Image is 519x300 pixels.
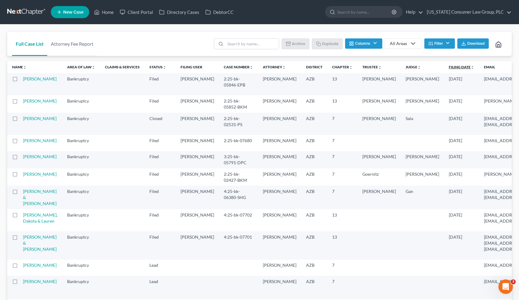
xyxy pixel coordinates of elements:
[444,135,479,151] td: [DATE]
[62,209,100,231] td: Bankruptcy
[12,32,47,56] a: Full Case List
[219,186,258,209] td: 4:25-bk-06380-SHG
[349,66,353,69] i: unfold_more
[467,41,485,46] span: Download
[327,260,357,276] td: 7
[327,276,357,299] td: 7
[357,168,401,186] td: Goernitz
[327,113,357,135] td: 7
[417,66,421,69] i: unfold_more
[327,151,357,168] td: 7
[301,151,327,168] td: AZB
[176,113,219,135] td: [PERSON_NAME]
[100,61,145,73] th: Claims & Services
[258,260,301,276] td: [PERSON_NAME]
[224,65,253,69] a: Case Numberunfold_more
[117,7,156,18] a: Client Portal
[258,113,301,135] td: [PERSON_NAME]
[219,113,258,135] td: 2:25-bk-02531-PS
[62,113,100,135] td: Bankruptcy
[301,260,327,276] td: AZB
[145,260,176,276] td: Lead
[219,151,258,168] td: 3:25-bk-05791-DPC
[357,151,401,168] td: [PERSON_NAME]
[145,209,176,231] td: Filed
[149,65,166,69] a: Statusunfold_more
[332,65,353,69] a: Chapterunfold_more
[219,95,258,112] td: 2:25-bk-05852-BKM
[357,186,401,209] td: [PERSON_NAME]
[327,186,357,209] td: 7
[301,113,327,135] td: AZB
[91,7,117,18] a: Home
[357,113,401,135] td: [PERSON_NAME]
[62,260,100,276] td: Bankruptcy
[145,231,176,259] td: Filed
[401,73,444,95] td: [PERSON_NAME]
[219,209,258,231] td: 4:25-bk-07702
[176,95,219,112] td: [PERSON_NAME]
[62,231,100,259] td: Bankruptcy
[23,116,57,121] a: [PERSON_NAME]
[225,39,279,49] input: Search by name...
[258,276,301,299] td: [PERSON_NAME]
[301,231,327,259] td: AZB
[23,154,57,159] a: [PERSON_NAME]
[23,66,27,69] i: unfold_more
[23,234,57,252] a: [PERSON_NAME] & [PERSON_NAME]
[23,98,57,103] a: [PERSON_NAME]
[156,7,202,18] a: Directory Cases
[401,168,444,186] td: [PERSON_NAME]
[301,276,327,299] td: AZB
[444,231,479,259] td: [DATE]
[401,186,444,209] td: Gan
[23,279,57,284] a: [PERSON_NAME]
[345,38,382,49] button: Columns
[258,151,301,168] td: [PERSON_NAME]
[62,168,100,186] td: Bankruptcy
[301,95,327,112] td: AZB
[258,231,301,259] td: [PERSON_NAME]
[301,209,327,231] td: AZB
[327,231,357,259] td: 13
[327,168,357,186] td: 7
[357,73,401,95] td: [PERSON_NAME]
[444,113,479,135] td: [DATE]
[176,209,219,231] td: [PERSON_NAME]
[357,95,401,112] td: [PERSON_NAME]
[176,151,219,168] td: [PERSON_NAME]
[378,66,382,69] i: unfold_more
[176,231,219,259] td: [PERSON_NAME]
[176,168,219,186] td: [PERSON_NAME]
[362,65,382,69] a: Trusteeunfold_more
[145,186,176,209] td: Filed
[62,151,100,168] td: Bankruptcy
[401,95,444,112] td: [PERSON_NAME]
[63,10,83,15] span: New Case
[301,73,327,95] td: AZB
[145,135,176,151] td: Filed
[258,73,301,95] td: [PERSON_NAME]
[219,231,258,259] td: 4:25-bk-07701
[176,135,219,151] td: [PERSON_NAME]
[444,73,479,95] td: [DATE]
[145,73,176,95] td: Filed
[457,38,489,49] button: Download
[62,135,100,151] td: Bankruptcy
[258,209,301,231] td: [PERSON_NAME]
[23,76,57,81] a: [PERSON_NAME]
[145,276,176,299] td: Lead
[444,151,479,168] td: [DATE]
[176,186,219,209] td: [PERSON_NAME]
[219,135,258,151] td: 2:25-bk-07680
[219,73,258,95] td: 2:25-bk-05846-EPB
[327,73,357,95] td: 13
[145,151,176,168] td: Filed
[401,151,444,168] td: [PERSON_NAME]
[145,168,176,186] td: Filed
[444,168,479,186] td: [DATE]
[424,7,511,18] a: [US_STATE] Consumer Law Group, PLC
[258,135,301,151] td: [PERSON_NAME]
[301,168,327,186] td: AZB
[62,186,100,209] td: Bankruptcy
